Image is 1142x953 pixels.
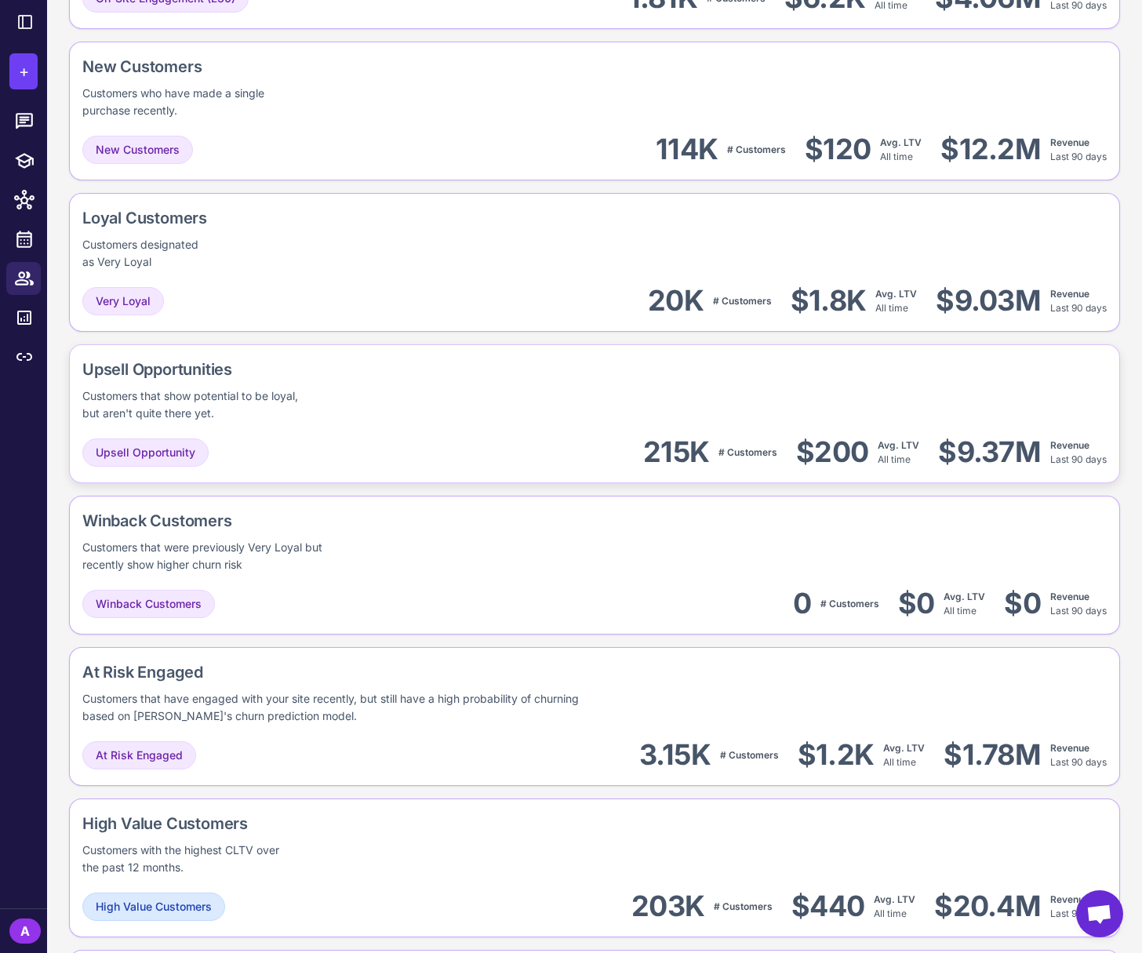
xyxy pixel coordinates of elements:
[631,889,704,924] div: 203K
[875,288,917,300] span: Avg. LTV
[898,586,935,621] div: $0
[793,586,811,621] div: 0
[96,595,202,613] span: Winback Customers
[82,509,486,533] div: Winback Customers
[96,898,212,915] span: High Value Customers
[656,132,718,167] div: 114K
[720,749,779,761] span: # Customers
[1050,893,1089,905] span: Revenue
[82,660,856,684] div: At Risk Engaged
[82,387,316,422] div: Customers that show potential to be loyal, but aren't quite there yet.
[944,590,985,618] div: All time
[1050,893,1107,921] div: Last 90 days
[938,435,1041,470] div: $9.37M
[880,136,922,148] span: Avg. LTV
[1076,890,1123,937] a: Open chat
[639,737,711,773] div: 3.15K
[875,287,917,315] div: All time
[718,446,777,458] span: # Customers
[727,144,786,155] span: # Customers
[82,812,384,835] div: High Value Customers
[944,737,1041,773] div: $1.78M
[96,444,195,461] span: Upsell Opportunity
[820,598,879,609] span: # Customers
[805,132,871,167] div: $120
[944,591,985,602] span: Avg. LTV
[713,295,772,307] span: # Customers
[1050,742,1089,754] span: Revenue
[1050,590,1107,618] div: Last 90 days
[96,747,183,764] span: At Risk Engaged
[798,737,874,773] div: $1.2K
[648,283,704,318] div: 20K
[82,55,362,78] div: New Customers
[878,439,919,451] span: Avg. LTV
[880,136,922,164] div: All time
[82,539,351,573] div: Customers that were previously Very Loyal but recently show higher churn risk
[643,435,709,470] div: 215K
[1050,591,1089,602] span: Revenue
[82,85,269,119] div: Customers who have made a single purchase recently.
[883,741,925,769] div: All time
[874,893,915,921] div: All time
[878,438,919,467] div: All time
[934,889,1041,924] div: $20.4M
[1050,741,1107,769] div: Last 90 days
[791,283,866,318] div: $1.8K
[1050,439,1089,451] span: Revenue
[1004,586,1041,621] div: $0
[796,435,868,470] div: $200
[791,889,864,924] div: $440
[883,742,925,754] span: Avg. LTV
[936,283,1041,318] div: $9.03M
[940,132,1041,167] div: $12.2M
[82,842,283,876] div: Customers with the highest CLTV over the past 12 months.
[1050,136,1089,148] span: Revenue
[9,53,38,89] button: +
[1050,438,1107,467] div: Last 90 days
[82,206,271,230] div: Loyal Customers
[9,918,41,944] div: A
[1050,136,1107,164] div: Last 90 days
[82,236,208,271] div: Customers designated as Very Loyal
[96,293,151,310] span: Very Loyal
[874,893,915,905] span: Avg. LTV
[19,60,29,83] span: +
[714,900,773,912] span: # Customers
[1050,288,1089,300] span: Revenue
[1050,287,1107,315] div: Last 90 days
[82,358,433,381] div: Upsell Opportunities
[96,141,180,158] span: New Customers
[82,690,598,725] div: Customers that have engaged with your site recently, but still have a high probability of churnin...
